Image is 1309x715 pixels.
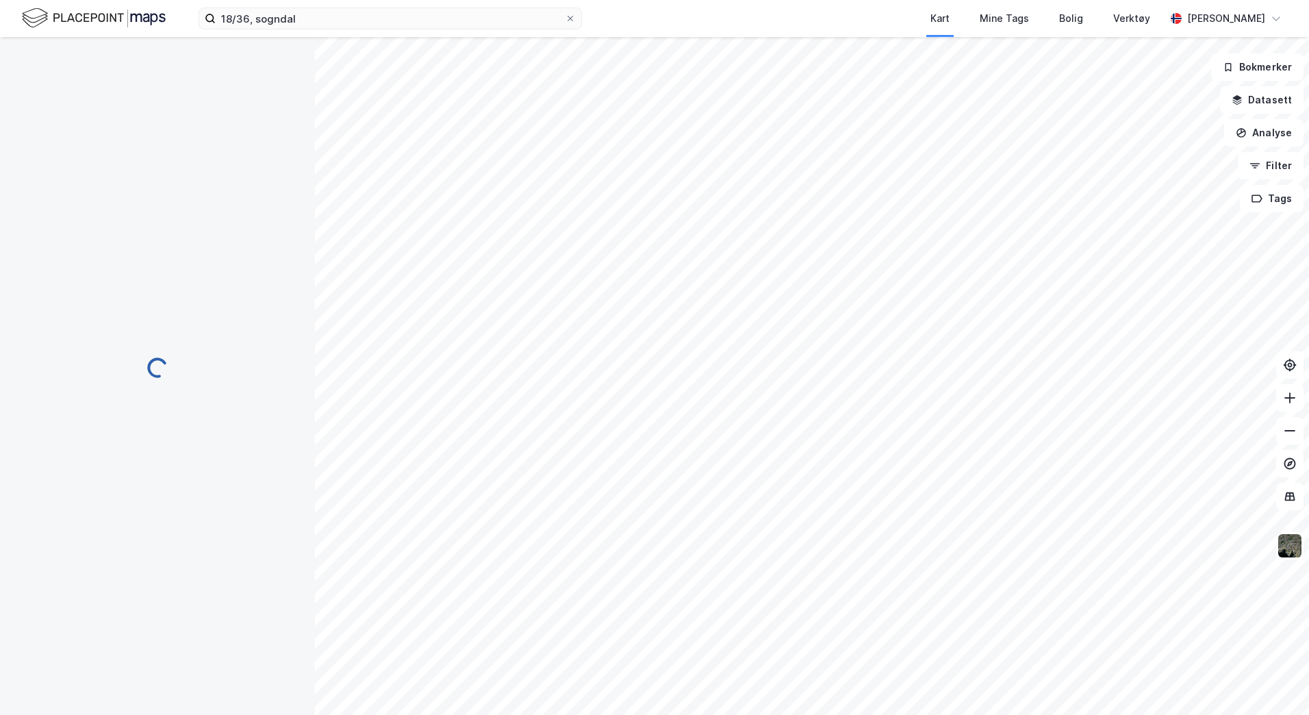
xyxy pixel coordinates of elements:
div: Bolig [1059,10,1083,27]
button: Bokmerker [1211,53,1304,81]
button: Analyse [1224,119,1304,147]
iframe: Chat Widget [1241,649,1309,715]
button: Datasett [1220,86,1304,114]
div: [PERSON_NAME] [1187,10,1265,27]
div: Kart [930,10,950,27]
img: spinner.a6d8c91a73a9ac5275cf975e30b51cfb.svg [147,357,168,379]
button: Filter [1238,152,1304,179]
img: logo.f888ab2527a4732fd821a326f86c7f29.svg [22,6,166,30]
button: Tags [1240,185,1304,212]
div: Verktøy [1113,10,1150,27]
div: Kontrollprogram for chat [1241,649,1309,715]
input: Søk på adresse, matrikkel, gårdeiere, leietakere eller personer [216,8,565,29]
div: Mine Tags [980,10,1029,27]
img: 9k= [1277,533,1303,559]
